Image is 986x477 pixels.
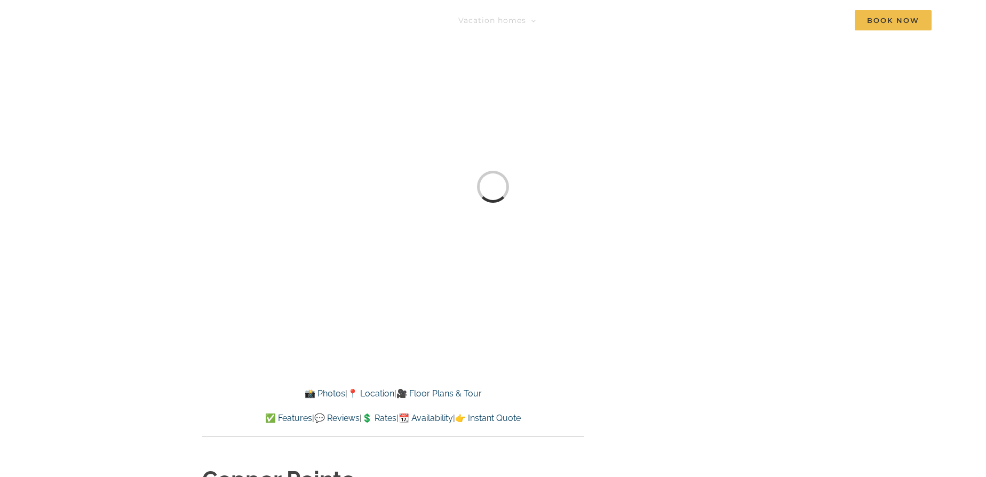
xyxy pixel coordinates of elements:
span: Contact [797,17,831,24]
p: | | [202,387,584,401]
p: | | | | [202,411,584,425]
span: Vacation homes [458,17,526,24]
a: 💲 Rates [362,413,396,423]
span: About [737,17,763,24]
a: 📆 Availability [399,413,453,423]
a: Contact [797,10,831,31]
a: About [737,10,773,31]
a: Vacation homes [458,10,536,31]
a: 👉 Instant Quote [455,413,521,423]
a: Things to do [560,10,624,31]
a: 📍 Location [347,388,394,399]
img: Branson Family Retreats Logo [54,12,235,36]
a: Deals & More [648,10,713,31]
a: 📸 Photos [305,388,345,399]
span: Deals & More [648,17,703,24]
nav: Main Menu [458,10,932,31]
span: Book Now [855,10,932,30]
a: ✅ Features [265,413,312,423]
a: 🎥 Floor Plans & Tour [396,388,482,399]
a: 💬 Reviews [314,413,360,423]
span: Things to do [560,17,614,24]
div: Loading... [471,164,515,209]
